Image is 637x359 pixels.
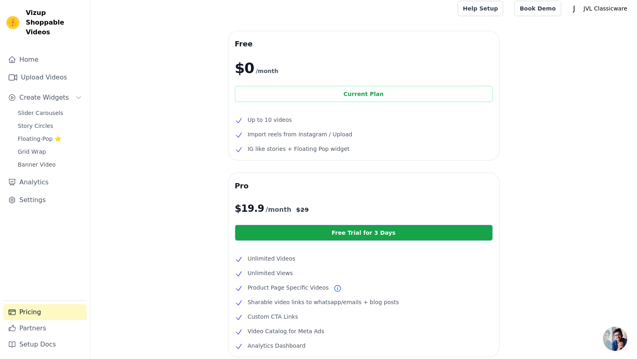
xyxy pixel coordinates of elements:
li: Custom CTA Links [235,312,493,321]
a: Banner Video [13,159,87,170]
span: $ 29 [296,206,309,214]
span: Story Circles [18,122,53,130]
span: Grid Wrap [18,148,46,156]
a: Settings [3,192,87,208]
span: Sharable video links to whatsapp/emails + blog posts [248,297,399,307]
div: Open chat [603,327,627,351]
span: Analytics Dashboard [248,341,306,351]
a: Pricing [3,304,87,320]
span: Floating-Pop ⭐ [18,135,61,143]
text: J [573,4,575,13]
a: Book Demo [515,1,561,16]
span: Vizup Shoppable Videos [26,8,83,37]
a: Upload Videos [3,69,87,86]
span: Slider Carousels [18,109,63,117]
a: Story Circles [13,120,87,131]
a: Slider Carousels [13,107,87,119]
a: Grid Wrap [13,146,87,157]
a: Help Setup [458,1,503,16]
h3: Free [235,38,493,50]
button: Create Widgets [3,90,87,106]
img: Vizup [6,16,19,29]
button: J JVL Classicware [568,1,631,16]
span: Create Widgets [19,93,69,102]
span: IG like stories + Floating Pop widget [248,144,350,154]
a: Partners [3,320,87,336]
p: JVL Classicware [581,1,631,16]
span: Product Page Specific Videos [248,283,329,292]
span: $ 19.9 [235,202,264,215]
h3: Pro [235,179,493,192]
span: Banner Video [18,161,56,169]
a: Home [3,52,87,68]
span: /month [256,66,278,76]
a: Analytics [3,174,87,190]
a: Floating-Pop ⭐ [13,133,87,144]
span: Unlimited Videos [248,254,295,263]
span: Unlimited Views [248,268,293,278]
span: /month [266,205,291,215]
span: Up to 10 videos [248,115,292,125]
a: Setup Docs [3,336,87,353]
span: $0 [235,60,254,76]
span: Import reels from Instagram / Upload [248,129,353,139]
a: Free Trial for 3 Days [235,225,493,241]
li: Video Catalog for Meta Ads [235,326,493,336]
div: Current Plan [235,86,493,102]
